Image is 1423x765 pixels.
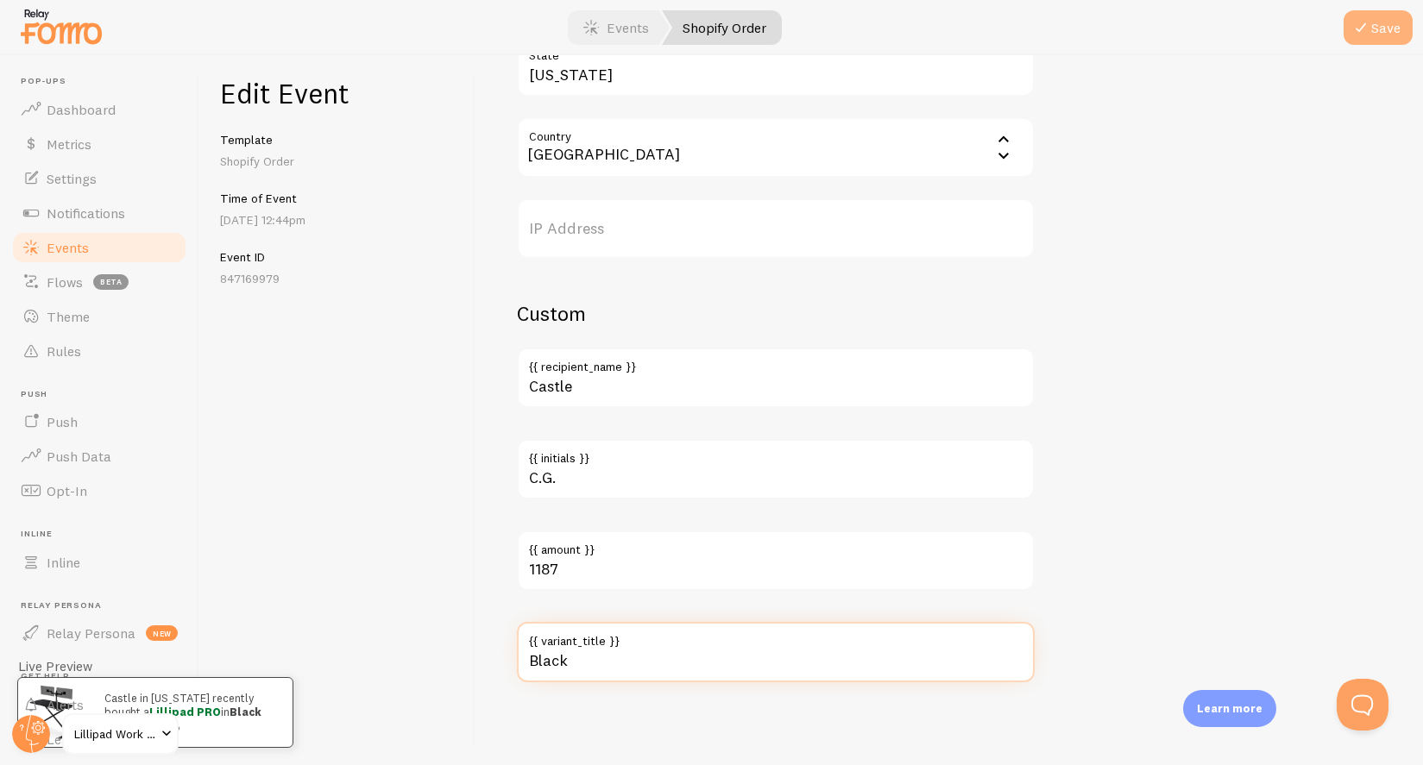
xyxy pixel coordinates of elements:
span: Get Help [21,671,188,682]
p: Shopify Order [220,153,454,170]
span: Alerts [47,696,84,713]
a: Rules [10,334,188,368]
span: Rules [47,342,81,360]
a: Metrics [10,127,188,161]
p: 847169979 [220,270,454,287]
a: Push [10,404,188,439]
span: Lillipad Work Solutions [74,724,156,744]
div: Learn more [1183,690,1276,727]
div: [GEOGRAPHIC_DATA] [517,117,690,178]
span: Flows [47,273,83,291]
span: Push Data [47,448,111,465]
span: Relay Persona [47,624,135,642]
span: Inline [21,529,188,540]
a: Events [10,230,188,265]
img: fomo-relay-logo-orange.svg [18,4,104,48]
a: Push Data [10,439,188,473]
span: Push [21,389,188,400]
span: Dashboard [47,101,116,118]
p: Learn more [1197,700,1262,717]
span: Notifications [47,204,125,222]
a: Dashboard [10,92,188,127]
label: {{ variant_title }} [517,622,1035,651]
a: Flows beta [10,265,188,299]
span: Opt-In [47,482,87,499]
span: Pop-ups [21,76,188,87]
a: Alerts [10,687,188,722]
p: [DATE] 12:44pm [220,211,454,229]
a: Settings [10,161,188,196]
label: {{ initials }} [517,439,1035,468]
a: Opt-In [10,473,188,508]
h2: Custom [517,300,1035,327]
label: {{ amount }} [517,530,1035,560]
h5: Template [220,132,454,147]
a: Notifications [10,196,188,230]
span: Settings [47,170,97,187]
span: Events [47,239,89,256]
span: new [146,625,178,641]
a: Relay Persona new [10,616,188,650]
a: Inline [10,545,188,580]
span: beta [93,274,129,290]
span: Relay Persona [21,600,188,611]
h1: Edit Event [220,76,454,111]
span: Metrics [47,135,91,153]
span: Inline [47,554,80,571]
a: Lillipad Work Solutions [62,713,179,755]
span: Push [47,413,78,430]
label: {{ recipient_name }} [517,348,1035,377]
label: IP Address [517,198,1035,259]
h5: Time of Event [220,191,454,206]
iframe: Help Scout Beacon - Open [1337,679,1388,731]
a: Theme [10,299,188,334]
h5: Event ID [220,249,454,265]
span: Theme [47,308,90,325]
